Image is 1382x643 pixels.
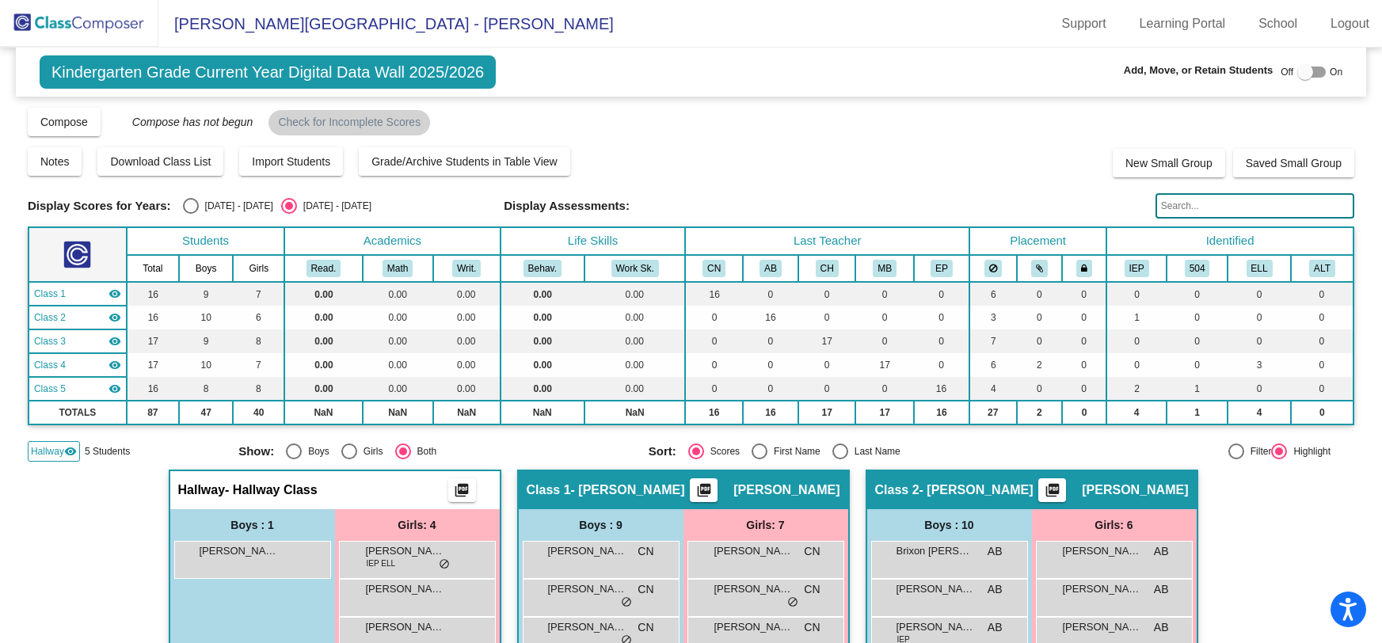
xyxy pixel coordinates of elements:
[109,287,121,300] mat-icon: visibility
[1062,255,1106,282] th: Keep with teacher
[127,282,179,306] td: 16
[685,306,742,329] td: 0
[359,147,570,176] button: Grade/Archive Students in Table View
[743,306,798,329] td: 16
[1154,543,1169,560] span: AB
[1063,543,1142,559] span: [PERSON_NAME]
[1106,282,1167,306] td: 0
[179,329,233,353] td: 9
[969,282,1016,306] td: 6
[969,329,1016,353] td: 7
[1291,306,1353,329] td: 0
[1246,11,1310,36] a: School
[584,377,685,401] td: 0.00
[179,282,233,306] td: 9
[433,377,501,401] td: 0.00
[127,353,179,377] td: 17
[371,155,558,168] span: Grade/Archive Students in Table View
[233,401,284,424] td: 40
[804,581,820,598] span: CN
[1233,149,1354,177] button: Saved Small Group
[743,353,798,377] td: 0
[1043,482,1062,504] mat-icon: picture_as_pdf
[127,227,284,255] th: Students
[1228,353,1291,377] td: 3
[367,557,396,569] span: IEP ELL
[1154,581,1169,598] span: AB
[34,382,66,396] span: Class 5
[29,353,127,377] td: Marie Boggess - SPLIT
[1281,65,1293,79] span: Off
[127,329,179,353] td: 17
[1106,401,1167,424] td: 4
[988,543,1003,560] span: AB
[34,310,66,325] span: Class 2
[1032,509,1197,541] div: Girls: 6
[183,198,371,214] mat-radio-group: Select an option
[1154,619,1169,636] span: AB
[855,353,914,377] td: 17
[127,401,179,424] td: 87
[109,335,121,348] mat-icon: visibility
[233,255,284,282] th: Girls
[335,509,500,541] div: Girls: 4
[1017,255,1063,282] th: Keep with students
[1062,329,1106,353] td: 0
[914,377,969,401] td: 16
[855,255,914,282] th: Marie Boggess
[501,401,584,424] td: NaN
[1063,581,1142,597] span: [PERSON_NAME]
[363,329,433,353] td: 0.00
[1309,260,1335,277] button: ALT
[855,401,914,424] td: 17
[1017,401,1063,424] td: 2
[179,255,233,282] th: Boys
[1167,282,1228,306] td: 0
[34,334,66,348] span: Class 3
[914,329,969,353] td: 0
[1167,377,1228,401] td: 1
[1291,401,1353,424] td: 0
[200,543,279,559] span: [PERSON_NAME] [PERSON_NAME]
[798,282,855,306] td: 0
[440,558,451,571] span: do_not_disturb_alt
[855,282,914,306] td: 0
[1167,401,1228,424] td: 1
[284,377,362,401] td: 0.00
[97,147,223,176] button: Download Class List
[611,260,659,277] button: Work Sk.
[988,619,1003,636] span: AB
[116,116,253,128] span: Compose has not begun
[848,444,900,458] div: Last Name
[1106,255,1167,282] th: Individualized Education Plan
[714,543,794,559] span: [PERSON_NAME]
[501,353,584,377] td: 0.00
[798,401,855,424] td: 17
[109,359,121,371] mat-icon: visibility
[733,482,839,498] span: [PERSON_NAME]
[523,260,562,277] button: Behav.
[1113,149,1225,177] button: New Small Group
[1228,306,1291,329] td: 0
[1167,353,1228,377] td: 0
[914,353,969,377] td: 0
[816,260,839,277] button: CH
[1167,329,1228,353] td: 0
[110,155,211,168] span: Download Class List
[1291,329,1353,353] td: 0
[1244,444,1272,458] div: Filter
[233,282,284,306] td: 7
[29,377,127,401] td: Emily Powers - Powers
[284,306,362,329] td: 0.00
[1228,377,1291,401] td: 0
[695,482,714,504] mat-icon: picture_as_pdf
[914,306,969,329] td: 0
[1017,353,1063,377] td: 2
[363,377,433,401] td: 0.00
[969,401,1016,424] td: 27
[1287,444,1331,458] div: Highlight
[897,581,976,597] span: [PERSON_NAME]
[1228,329,1291,353] td: 0
[29,329,127,353] td: Carlie Hoffmann - Hoffman
[867,509,1032,541] div: Boys : 10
